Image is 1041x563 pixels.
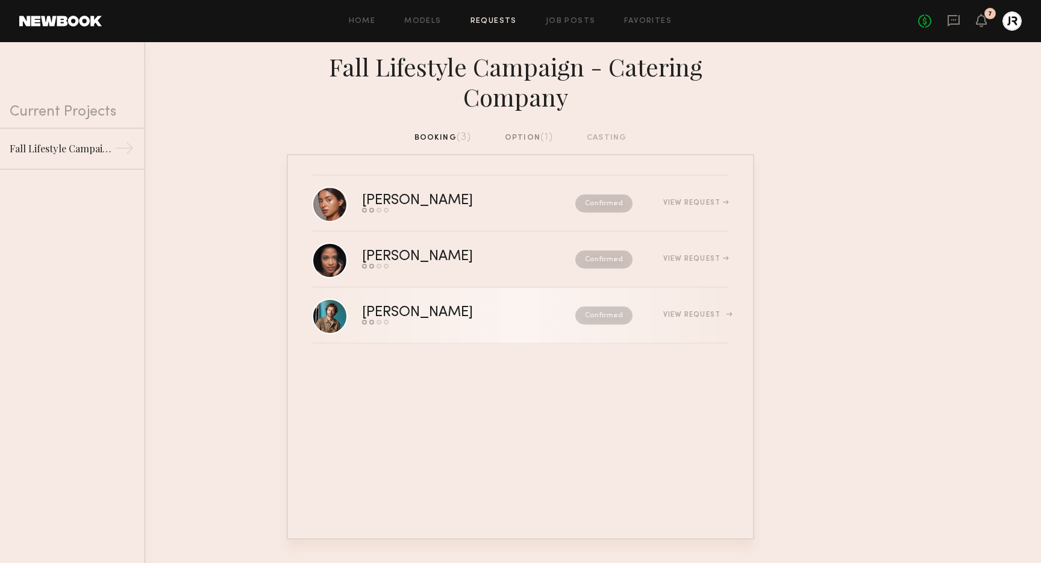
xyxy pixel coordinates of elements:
div: → [114,138,134,163]
a: Requests [470,17,517,25]
div: [PERSON_NAME] [362,306,524,320]
a: [PERSON_NAME]ConfirmedView Request [312,232,729,288]
div: [PERSON_NAME] [362,250,524,264]
a: Job Posts [546,17,596,25]
div: View Request [663,199,729,207]
span: (1) [540,132,554,142]
div: [PERSON_NAME] [362,194,524,208]
a: Home [349,17,376,25]
div: 7 [988,11,992,17]
div: option [505,131,554,145]
div: Fall Lifestyle Campaign - Catering Company [287,52,754,112]
nb-request-status: Confirmed [575,194,633,213]
div: View Request [663,311,729,319]
a: Models [404,17,441,25]
div: View Request [663,255,729,263]
a: Favorites [624,17,672,25]
a: [PERSON_NAME]ConfirmedView Request [312,288,729,344]
div: Fall Lifestyle Campaign - Catering Company [10,142,114,156]
a: [PERSON_NAME]ConfirmedView Request [312,176,729,232]
nb-request-status: Confirmed [575,306,633,325]
nb-request-status: Confirmed [575,250,633,269]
